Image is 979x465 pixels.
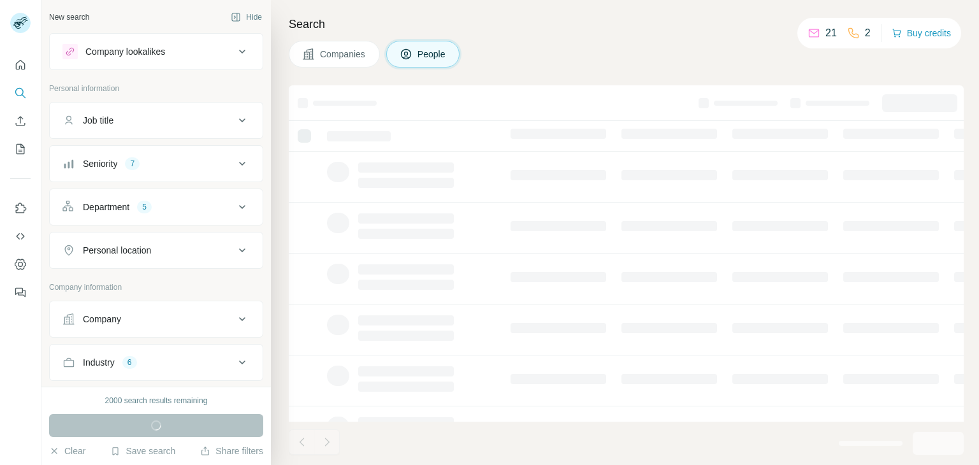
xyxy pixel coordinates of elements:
[865,25,871,41] p: 2
[49,445,85,457] button: Clear
[83,157,117,170] div: Seniority
[10,82,31,104] button: Search
[49,83,263,94] p: Personal information
[417,48,447,61] span: People
[10,253,31,276] button: Dashboard
[825,25,837,41] p: 21
[10,225,31,248] button: Use Surfe API
[83,356,115,369] div: Industry
[289,15,964,33] h4: Search
[892,24,951,42] button: Buy credits
[50,105,263,136] button: Job title
[83,313,121,325] div: Company
[125,158,140,169] div: 7
[49,282,263,293] p: Company information
[320,48,366,61] span: Companies
[83,201,129,213] div: Department
[137,201,152,213] div: 5
[200,445,263,457] button: Share filters
[50,148,263,179] button: Seniority7
[222,8,271,27] button: Hide
[85,45,165,58] div: Company lookalikes
[122,357,137,368] div: 6
[83,244,151,257] div: Personal location
[10,281,31,304] button: Feedback
[49,11,89,23] div: New search
[10,110,31,132] button: Enrich CSV
[105,395,208,406] div: 2000 search results remaining
[50,304,263,334] button: Company
[50,235,263,266] button: Personal location
[50,347,263,378] button: Industry6
[83,114,113,127] div: Job title
[110,445,175,457] button: Save search
[50,36,263,67] button: Company lookalikes
[50,192,263,222] button: Department5
[10,54,31,76] button: Quick start
[10,138,31,161] button: My lists
[10,197,31,220] button: Use Surfe on LinkedIn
